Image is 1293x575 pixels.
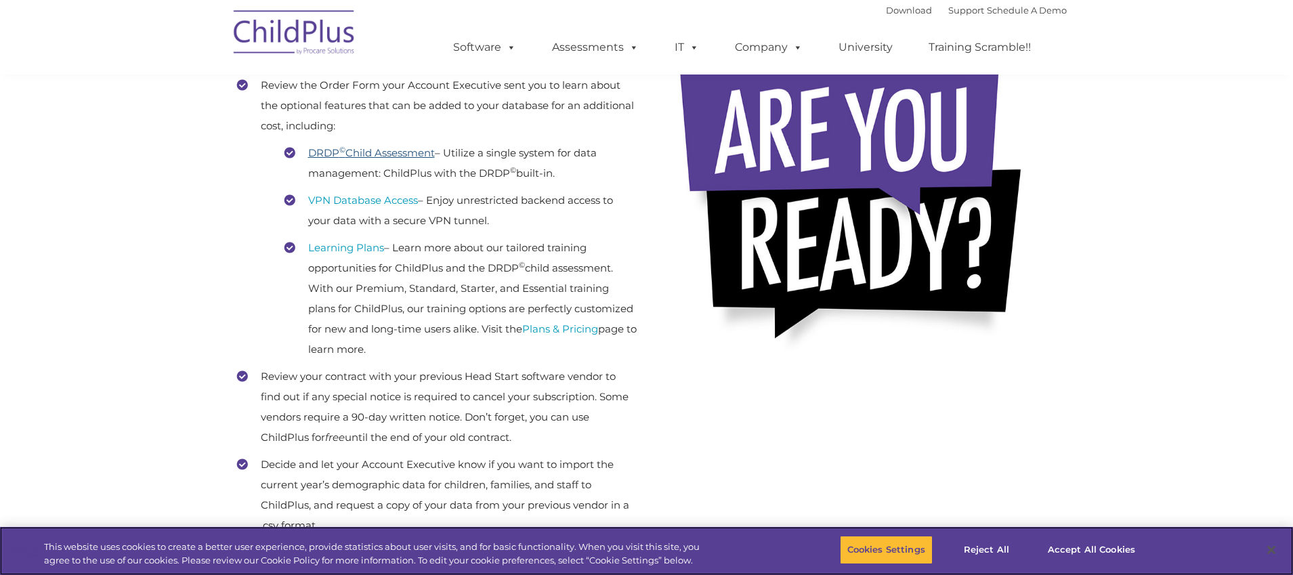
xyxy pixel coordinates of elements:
[44,540,711,567] div: This website uses cookies to create a better user experience, provide statistics about user visit...
[661,34,713,61] a: IT
[915,34,1044,61] a: Training Scramble!!
[510,165,516,175] sup: ©
[284,143,637,184] li: – Utilize a single system for data management: ChildPlus with the DRDP built-in.
[538,34,652,61] a: Assessments
[308,241,384,254] a: Learning Plans
[237,366,637,448] li: Review your contract with your previous Head Start software vendor to find out if any special not...
[284,190,637,231] li: – Enjoy unrestricted backend access to your data with a secure VPN tunnel.
[886,5,1067,16] font: |
[886,5,932,16] a: Download
[948,5,984,16] a: Support
[308,146,435,159] a: DRDP©Child Assessment
[237,75,637,360] li: Review the Order Form your Account Executive sent you to learn about the optional features that c...
[1256,535,1286,565] button: Close
[987,5,1067,16] a: Schedule A Demo
[522,322,598,335] a: Plans & Pricing
[840,536,933,564] button: Cookies Settings
[325,431,345,444] em: free
[667,46,1046,368] img: areyouready
[284,238,637,360] li: – Learn more about our tailored training opportunities for ChildPlus and the DRDP child assessmen...
[519,260,525,270] sup: ©
[440,34,530,61] a: Software
[944,536,1029,564] button: Reject All
[237,454,637,536] li: Decide and let your Account Executive know if you want to import the current year’s demographic d...
[308,194,418,207] a: VPN Database Access
[227,1,362,68] img: ChildPlus by Procare Solutions
[339,145,345,154] sup: ©
[721,34,816,61] a: Company
[825,34,906,61] a: University
[1040,536,1143,564] button: Accept All Cookies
